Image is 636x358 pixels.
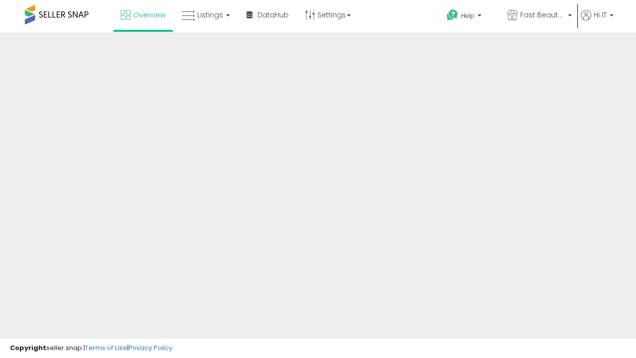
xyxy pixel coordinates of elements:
[129,343,172,353] a: Privacy Policy
[439,1,498,32] a: Help
[520,10,565,20] span: Fast Beauty ([GEOGRAPHIC_DATA])
[85,343,127,353] a: Terms of Use
[197,10,223,20] span: Listings
[10,343,46,353] strong: Copyright
[446,9,459,21] i: Get Help
[594,10,607,20] span: Hi IT
[133,10,165,20] span: Overview
[461,11,475,20] span: Help
[257,10,289,20] span: DataHub
[581,10,614,32] a: Hi IT
[10,344,172,353] div: seller snap | |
